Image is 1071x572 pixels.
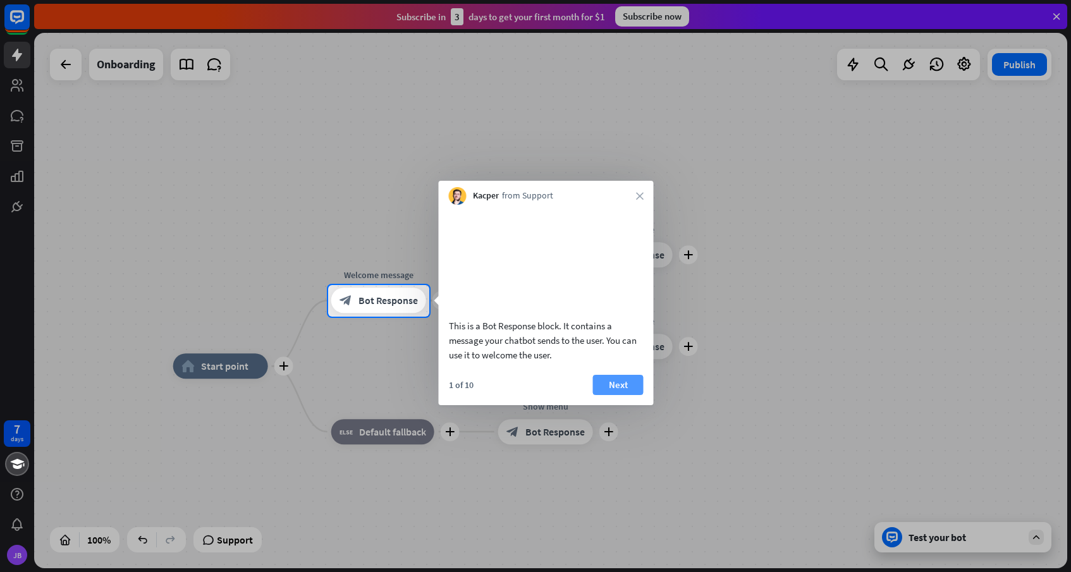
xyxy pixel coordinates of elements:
[593,375,644,395] button: Next
[10,5,48,43] button: Open LiveChat chat widget
[340,295,352,307] i: block_bot_response
[358,295,418,307] span: Bot Response
[473,190,499,202] span: Kacper
[449,319,644,362] div: This is a Bot Response block. It contains a message your chatbot sends to the user. You can use i...
[502,190,553,202] span: from Support
[449,379,474,391] div: 1 of 10
[636,192,644,200] i: close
